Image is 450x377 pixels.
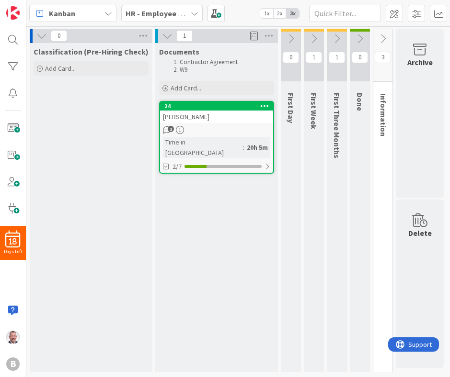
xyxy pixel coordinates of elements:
[309,5,381,22] input: Quick Filter...
[6,6,20,20] img: Visit kanbanzone.com
[283,52,299,63] span: 0
[329,52,345,63] span: 1
[160,111,273,123] div: [PERSON_NAME]
[171,58,273,66] li: Contractor Agreement
[260,9,273,18] span: 1x
[34,47,149,56] span: Classification (Pre-Hiring Check)
[164,103,273,110] div: 24
[273,9,286,18] span: 2x
[49,8,75,19] span: Kanban
[20,1,44,13] span: Support
[126,9,219,18] b: HR - Employee Onboarding
[6,331,20,344] img: SB
[352,52,368,63] span: 0
[159,47,199,56] span: Documents
[173,162,182,172] span: 2/7
[243,142,244,153] span: :
[160,102,273,111] div: 24
[332,93,342,158] span: First Three Months
[6,357,20,371] div: B
[163,137,243,158] div: Time in [GEOGRAPHIC_DATA]
[355,93,365,111] span: Done
[306,52,322,63] span: 1
[160,102,273,123] div: 24[PERSON_NAME]
[51,30,67,42] span: 0
[244,142,270,153] div: 20h 5m
[168,126,174,132] span: 1
[375,52,391,63] span: 3
[171,84,201,92] span: Add Card...
[171,66,273,74] li: W9
[176,30,193,42] span: 1
[9,238,17,245] span: 18
[286,9,299,18] span: 3x
[309,93,319,129] span: First Week
[286,93,296,123] span: First Day
[408,227,432,239] div: Delete
[45,64,76,73] span: Add Card...
[407,56,433,68] div: Archive
[379,93,388,136] span: Information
